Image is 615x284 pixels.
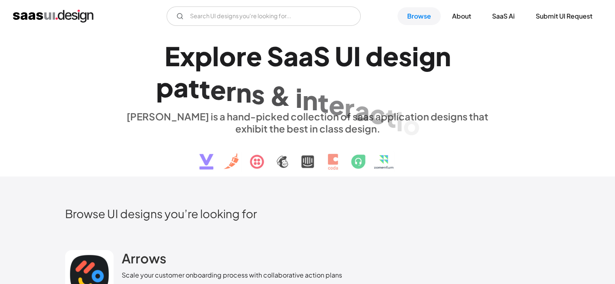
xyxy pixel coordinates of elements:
[65,206,550,221] h2: Browse UI designs you’re looking for
[526,7,602,25] a: Submit UI Request
[219,40,236,72] div: o
[482,7,524,25] a: SaaS Ai
[210,74,226,105] div: e
[173,72,188,103] div: a
[246,40,262,72] div: e
[283,40,298,72] div: a
[122,110,494,135] div: [PERSON_NAME] is a hand-picked collection of saas application designs that exhibit the best in cl...
[267,40,283,72] div: S
[397,7,441,25] a: Browse
[344,92,355,123] div: r
[370,99,385,130] div: c
[185,135,430,177] img: text, icon, saas logo
[399,40,412,72] div: s
[353,40,361,72] div: I
[313,40,330,72] div: S
[188,72,199,103] div: t
[435,40,451,72] div: n
[396,105,403,137] div: i
[419,40,435,72] div: g
[383,40,399,72] div: e
[298,40,313,72] div: a
[167,6,361,26] form: Email Form
[122,250,166,270] a: Arrows
[199,73,210,104] div: t
[442,7,481,25] a: About
[302,84,318,116] div: n
[412,40,419,72] div: i
[296,82,302,114] div: i
[318,87,329,118] div: t
[335,40,353,72] div: U
[165,40,180,72] div: E
[156,72,173,103] div: p
[122,40,494,103] h1: Explore SaaS UI design patterns & interactions.
[180,40,195,72] div: x
[270,80,291,111] div: &
[236,40,246,72] div: r
[251,78,265,109] div: s
[403,109,420,141] div: o
[226,76,236,107] div: r
[13,10,93,23] a: home
[122,250,166,266] h2: Arrows
[236,77,251,108] div: n
[195,40,212,72] div: p
[355,95,370,126] div: a
[329,89,344,120] div: e
[385,102,396,133] div: t
[122,270,342,280] div: Scale your customer onboarding process with collaborative action plans
[366,40,383,72] div: d
[167,6,361,26] input: Search UI designs you're looking for...
[212,40,219,72] div: l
